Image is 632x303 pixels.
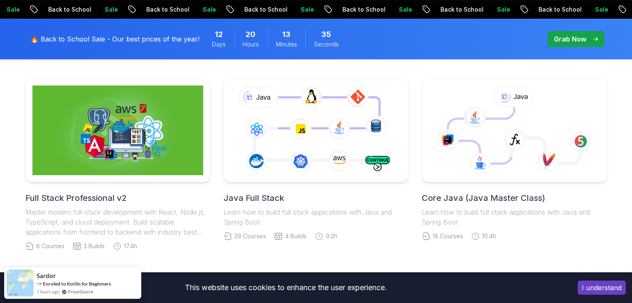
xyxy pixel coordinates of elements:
[37,272,56,279] span: Sardor
[234,232,266,240] span: 29 Courses
[224,192,408,204] h2: Java Full Stack
[37,288,59,295] span: 7 hours ago
[132,5,189,14] p: Back to School
[321,29,331,40] span: 35 Seconds
[6,279,565,297] div: This website uses cookies to enhance the user experience.
[37,280,42,287] span: ->
[25,207,210,237] p: Master modern full-stack development with React, Node.js, TypeScript, and cloud deployment. Build...
[124,242,137,250] span: 17.4h
[433,232,463,240] span: 18 Courses
[554,34,586,44] p: Grab Now
[224,78,408,240] a: Java Full StackLearn how to build full stack applications with Java and Spring Boot29 Courses4 Bu...
[422,78,607,240] a: Core Java (Java Master Class)Learn how to build full stack applications with Java and Spring Boot...
[34,5,91,14] p: Back to School
[30,34,199,44] p: 🔥 Back to School Sale - Our best prices of the year!
[422,192,607,204] h2: Core Java (Java Master Class)
[246,29,256,40] span: 20 Hours
[287,5,313,14] p: Sale
[84,242,105,250] span: 3 Builds
[32,86,203,175] img: Full Stack Professional v2
[483,5,509,14] p: Sale
[422,207,607,227] p: Learn how to build full stack applications with Java and Spring Boot
[43,281,111,287] a: Enroled to Kotlin for Beginners
[68,288,93,295] a: ProveSource
[581,5,607,14] p: Sale
[524,5,581,14] p: Back to School
[426,5,483,14] p: Back to School
[230,5,287,14] p: Back to School
[224,207,408,227] p: Learn how to build full stack applications with Java and Spring Boot
[385,5,411,14] p: Sale
[243,40,259,49] span: Hours
[212,40,226,49] span: Days
[326,232,337,240] span: 9.2h
[25,192,210,204] h2: Full Stack Professional v2
[25,78,210,250] a: Full Stack Professional v2Full Stack Professional v2Master modern full-stack development with Rea...
[189,5,215,14] p: Sale
[276,40,297,49] span: Minutes
[285,232,307,240] span: 4 Builds
[482,232,496,240] span: 10.4h
[36,242,64,250] span: 6 Courses
[7,269,34,296] img: provesource social proof notification image
[314,40,339,49] span: Seconds
[91,5,117,14] p: Sale
[328,5,385,14] p: Back to School
[215,29,223,40] span: 12 Days
[578,281,626,295] button: Accept cookies
[282,29,290,40] span: 13 Minutes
